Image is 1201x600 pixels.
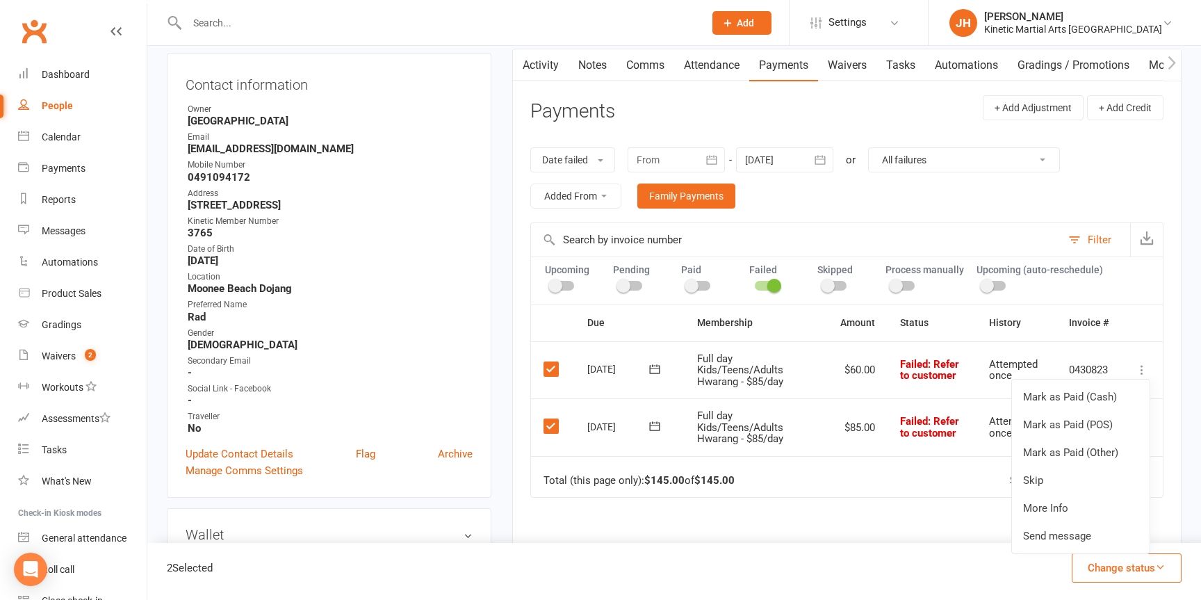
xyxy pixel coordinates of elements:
a: Comms [616,49,674,81]
div: Email [188,131,473,144]
label: Upcoming (auto-reschedule) [977,264,1103,275]
a: Automations [18,247,147,278]
a: Reports [18,184,147,216]
a: Calendar [18,122,147,153]
th: Invoice # [1056,305,1121,341]
a: More Info [1012,494,1150,522]
a: Assessments [18,403,147,435]
div: People [42,100,73,111]
label: Upcoming [545,264,600,275]
div: [PERSON_NAME] [984,10,1162,23]
div: Secondary Email [188,355,473,368]
a: Notes [569,49,616,81]
button: Change status [1072,553,1182,583]
a: Waivers 2 [18,341,147,372]
div: Roll call [42,564,74,575]
span: Selected [172,562,213,574]
a: Skip [1012,467,1150,494]
div: Showing of payments [1010,475,1133,487]
div: Preferred Name [188,298,473,311]
a: Flag [356,446,375,462]
strong: [DATE] [188,254,473,267]
a: Payments [18,153,147,184]
strong: - [188,394,473,407]
a: Mark as Paid (POS) [1012,411,1150,439]
div: 2 [167,560,213,576]
a: Workouts [18,372,147,403]
img: website_grey.svg [22,36,33,47]
div: Reports [42,194,76,205]
div: Messages [42,225,85,236]
div: Keywords by Traffic [154,82,234,91]
a: Tasks [876,49,925,81]
a: Gradings / Promotions [1008,49,1139,81]
div: Kinetic Martial Arts [GEOGRAPHIC_DATA] [984,23,1162,35]
button: Filter [1061,223,1130,257]
label: Failed [749,264,805,275]
div: Open Intercom Messenger [14,553,47,586]
div: Total (this page only): of [544,475,735,487]
span: Attempted once [989,358,1038,382]
strong: 3765 [188,227,473,239]
button: + Add Adjustment [983,95,1084,120]
span: Full day Kids/Teens/Adults Hwarang - $85/day [697,410,783,445]
div: [DATE] [587,358,651,380]
div: Domain Overview [53,82,124,91]
img: logo_orange.svg [22,22,33,33]
div: Gender [188,327,473,340]
div: Mobile Number [188,159,473,172]
input: Search by invoice number [531,223,1061,257]
h3: Payments [530,101,615,122]
a: What's New [18,466,147,497]
div: JH [949,9,977,37]
strong: [DEMOGRAPHIC_DATA] [188,339,473,351]
span: Add [737,17,754,29]
label: Pending [613,264,669,275]
div: Address [188,187,473,200]
button: + Add Credit [1087,95,1163,120]
td: $60.00 [828,341,888,399]
a: Archive [438,446,473,462]
div: Owner [188,103,473,116]
th: Status [888,305,976,341]
button: Add [712,11,771,35]
td: 0430823 [1056,341,1121,399]
a: Dashboard [18,59,147,90]
a: Send message [1012,522,1150,550]
span: Failed [900,415,959,439]
th: Membership [685,305,828,341]
div: Gradings [42,319,81,330]
strong: Moonee Beach Dojang [188,282,473,295]
a: Family Payments [637,184,735,209]
div: Domain: [DOMAIN_NAME] [36,36,153,47]
a: Attendance [674,49,749,81]
div: Waivers [42,350,76,362]
a: Messages [18,216,147,247]
strong: No [188,422,473,435]
div: Calendar [42,131,81,143]
button: Added From [530,184,621,209]
a: People [18,90,147,122]
a: Update Contact Details [186,446,293,462]
strong: [STREET_ADDRESS] [188,199,473,211]
label: Skipped [817,264,873,275]
span: : Refer to customer [900,358,959,382]
span: Attempted once [989,415,1038,439]
a: Activity [513,49,569,81]
th: Due [575,305,685,341]
a: Mark as Paid (Other) [1012,439,1150,467]
strong: [GEOGRAPHIC_DATA] [188,115,473,127]
img: tab_keywords_by_traffic_grey.svg [138,81,149,92]
a: Roll call [18,554,147,585]
span: Settings [828,7,867,38]
strong: [EMAIL_ADDRESS][DOMAIN_NAME] [188,143,473,155]
span: Failed [900,358,959,382]
div: Assessments [42,413,111,424]
h3: Wallet [186,527,473,542]
div: General attendance [42,533,126,544]
a: Tasks [18,435,147,466]
span: Full day Kids/Teens/Adults Hwarang - $85/day [697,352,783,388]
a: Clubworx [17,14,51,49]
th: Amount [828,305,888,341]
div: Workouts [42,382,83,393]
